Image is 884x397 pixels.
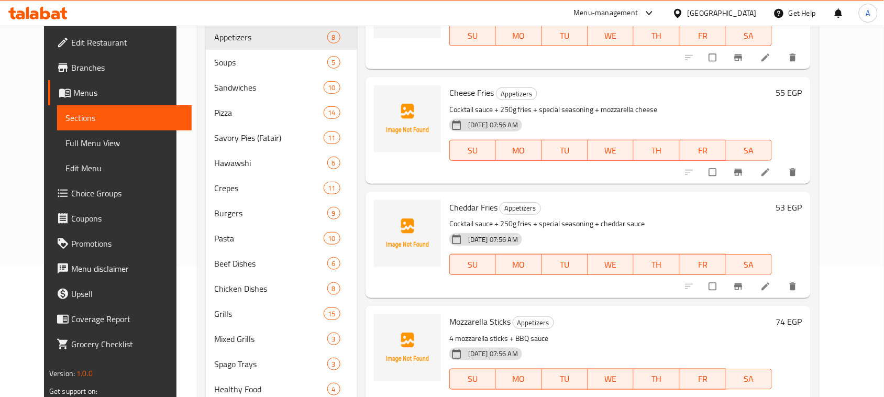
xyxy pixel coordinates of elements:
[374,85,441,152] img: Cheese Fries
[374,314,441,381] img: Mozzarella Sticks
[324,182,340,194] div: items
[781,275,806,298] button: delete
[324,309,340,319] span: 15
[206,201,357,226] div: Burgers9
[592,371,630,387] span: WE
[634,25,680,46] button: TH
[454,28,492,43] span: SU
[726,25,772,46] button: SA
[214,307,323,320] span: Grills
[500,202,540,214] span: Appetizers
[214,131,323,144] span: Savory Pies (Fatair)
[214,358,327,370] div: Spago Trays
[496,254,542,275] button: MO
[71,288,183,300] span: Upsell
[449,25,496,46] button: SU
[727,275,752,298] button: Branch-specific-item
[546,28,584,43] span: TU
[71,61,183,74] span: Branches
[727,161,752,184] button: Branch-specific-item
[588,369,634,390] button: WE
[500,202,541,215] div: Appetizers
[776,314,802,329] h6: 74 EGP
[206,100,357,125] div: Pizza14
[327,56,340,69] div: items
[513,317,554,329] span: Appetizers
[703,277,725,296] span: Select to update
[500,143,538,158] span: MO
[48,181,192,206] a: Choice Groups
[327,358,340,370] div: items
[328,384,340,394] span: 4
[634,369,680,390] button: TH
[449,254,496,275] button: SU
[760,52,773,63] a: Edit menu item
[726,254,772,275] button: SA
[730,257,768,272] span: SA
[513,316,554,329] div: Appetizers
[206,301,357,326] div: Grills15
[500,371,538,387] span: MO
[500,257,538,272] span: MO
[542,254,588,275] button: TU
[496,25,542,46] button: MO
[48,281,192,306] a: Upsell
[680,25,726,46] button: FR
[214,232,323,245] div: Pasta
[214,333,327,345] div: Mixed Grills
[680,369,726,390] button: FR
[684,143,722,158] span: FR
[496,87,537,100] div: Appetizers
[327,333,340,345] div: items
[726,140,772,161] button: SA
[776,85,802,100] h6: 55 EGP
[206,175,357,201] div: Crepes11
[73,86,183,99] span: Menus
[324,108,340,118] span: 14
[214,81,323,94] div: Sandwiches
[214,157,327,169] span: Hawawshi
[214,207,327,219] span: Burgers
[542,369,588,390] button: TU
[65,112,183,124] span: Sections
[726,369,772,390] button: SA
[684,371,722,387] span: FR
[214,257,327,270] span: Beef Dishes
[449,369,496,390] button: SU
[324,234,340,244] span: 10
[760,281,773,292] a: Edit menu item
[449,217,772,230] p: Cocktail sauce + 250g fries + special seasoning + cheddar sauce
[48,256,192,281] a: Menu disclaimer
[214,383,327,395] span: Healthy Food
[634,254,680,275] button: TH
[449,140,496,161] button: SU
[57,105,192,130] a: Sections
[454,371,492,387] span: SU
[546,143,584,158] span: TU
[730,28,768,43] span: SA
[71,212,183,225] span: Coupons
[703,162,725,182] span: Select to update
[214,56,327,69] span: Soups
[760,167,773,178] a: Edit menu item
[324,133,340,143] span: 11
[324,131,340,144] div: items
[71,36,183,49] span: Edit Restaurant
[781,46,806,69] button: delete
[65,162,183,174] span: Edit Menu
[76,367,93,380] span: 1.0.0
[374,200,441,267] img: Cheddar Fries
[206,125,357,150] div: Savory Pies (Fatair)11
[214,106,323,119] div: Pizza
[214,282,327,295] span: Chicken Dishes
[588,254,634,275] button: WE
[71,187,183,200] span: Choice Groups
[57,156,192,181] a: Edit Menu
[206,251,357,276] div: Beef Dishes6
[592,143,630,158] span: WE
[324,183,340,193] span: 11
